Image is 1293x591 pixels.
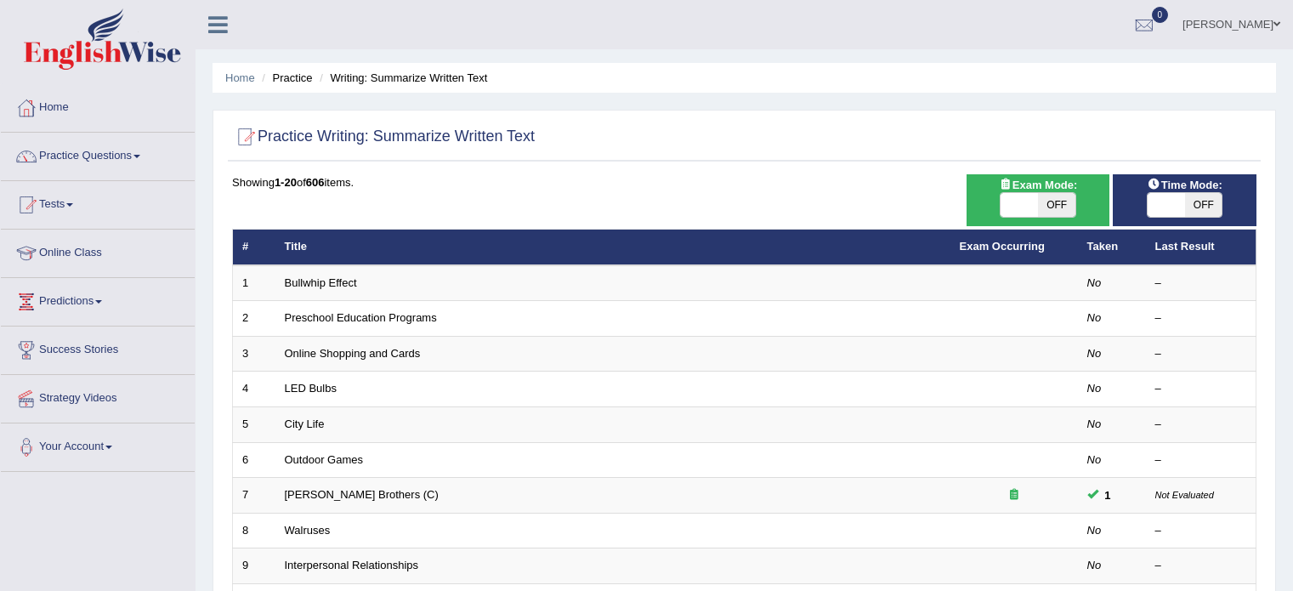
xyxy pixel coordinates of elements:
span: OFF [1185,193,1222,217]
td: 3 [233,336,275,372]
a: Your Account [1,423,195,466]
em: No [1087,453,1102,466]
a: Home [1,84,195,127]
div: Show exams occurring in exams [967,174,1110,226]
div: – [1155,452,1247,469]
a: Outdoor Games [285,453,364,466]
td: 7 [233,478,275,514]
div: – [1155,381,1247,397]
em: No [1087,524,1102,537]
em: No [1087,418,1102,430]
a: LED Bulbs [285,382,337,395]
span: Time Mode: [1141,176,1229,194]
div: – [1155,310,1247,327]
b: 606 [306,176,325,189]
em: No [1087,347,1102,360]
a: Practice Questions [1,133,195,175]
th: Last Result [1146,230,1256,265]
div: – [1155,346,1247,362]
th: # [233,230,275,265]
td: 6 [233,442,275,478]
div: – [1155,558,1247,574]
a: Tests [1,181,195,224]
div: – [1155,417,1247,433]
th: Title [275,230,950,265]
span: 0 [1152,7,1169,23]
li: Writing: Summarize Written Text [315,70,487,86]
span: OFF [1038,193,1075,217]
a: Predictions [1,278,195,321]
div: Exam occurring question [960,487,1069,503]
a: Bullwhip Effect [285,276,357,289]
th: Taken [1078,230,1146,265]
span: Exam Mode: [992,176,1084,194]
a: [PERSON_NAME] Brothers (C) [285,488,439,501]
a: Exam Occurring [960,240,1045,253]
a: Walruses [285,524,331,537]
td: 8 [233,513,275,548]
a: Home [225,71,255,84]
div: – [1155,276,1247,292]
div: Showing of items. [232,174,1256,190]
span: You can still take this question [1098,486,1118,504]
a: Online Shopping and Cards [285,347,421,360]
td: 4 [233,372,275,407]
a: Online Class [1,230,195,272]
em: No [1087,559,1102,571]
td: 9 [233,548,275,584]
em: No [1087,311,1102,324]
em: No [1087,382,1102,395]
h2: Practice Writing: Summarize Written Text [232,124,535,150]
td: 2 [233,301,275,337]
a: Success Stories [1,327,195,369]
td: 5 [233,407,275,443]
a: Strategy Videos [1,375,195,418]
b: 1-20 [275,176,297,189]
td: 1 [233,265,275,301]
em: No [1087,276,1102,289]
small: Not Evaluated [1155,490,1214,500]
a: City Life [285,418,325,430]
a: Preschool Education Programs [285,311,437,324]
div: – [1155,523,1247,539]
a: Interpersonal Relationships [285,559,419,571]
li: Practice [258,70,312,86]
